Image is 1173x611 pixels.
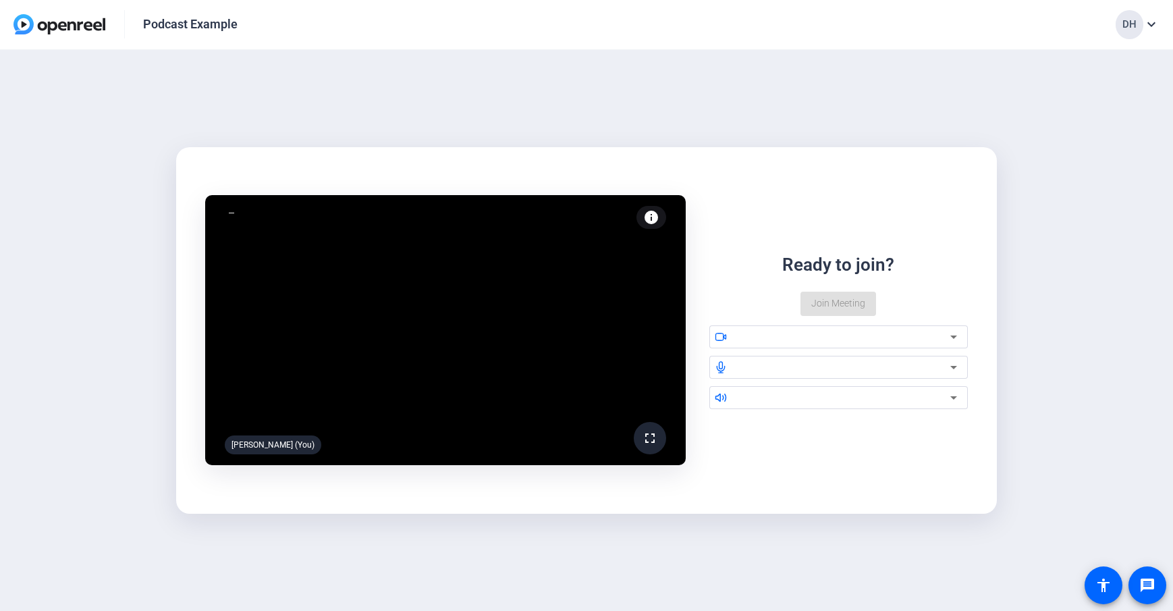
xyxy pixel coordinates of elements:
div: Podcast Example [143,16,238,32]
mat-icon: fullscreen [642,430,658,446]
mat-icon: info [643,209,659,225]
div: [PERSON_NAME] (You) [225,435,321,454]
img: OpenReel logo [13,14,105,34]
div: Ready to join? [782,252,894,278]
mat-icon: message [1139,577,1155,593]
mat-icon: accessibility [1095,577,1112,593]
div: DH [1116,10,1143,39]
mat-icon: expand_more [1143,16,1160,32]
